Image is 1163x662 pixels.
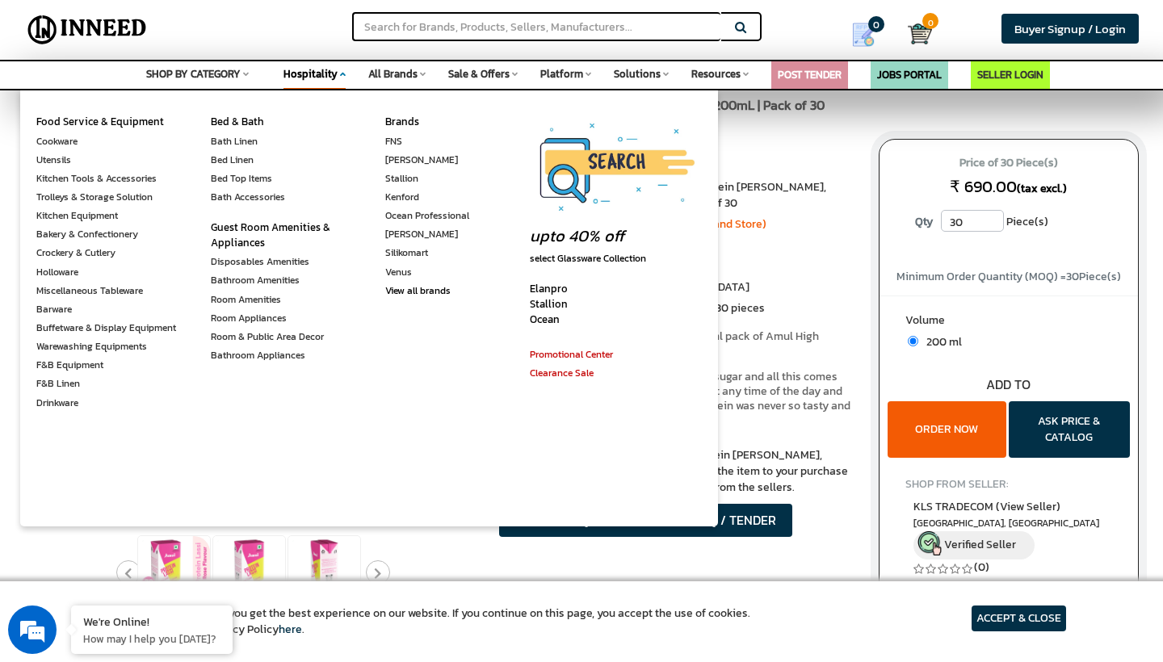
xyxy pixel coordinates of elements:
button: ORDER NOW [888,401,1006,458]
span: Verified Seller [944,536,1016,553]
div: We're Online! [83,614,220,629]
li: 1 Box contains 30 pieces [641,300,854,316]
span: Resources [691,66,741,82]
img: Amul High Protein Rose Lassi, 200mL [138,536,210,608]
li: Amul High Protein [PERSON_NAME], 200mL | Pack of 30 [641,179,854,212]
img: salesiqlogo_leal7QplfZFryJ6FIlVepeu7OftD7mt8q6exU6-34PB8prfIgodN67KcxXM9Y7JQ_.png [111,424,123,434]
span: SHOP BY CATEGORY [146,66,241,82]
img: Amul High Protein Rose Lassi, 200mL [288,536,360,608]
label: Qty [907,210,941,234]
img: inneed-verified-seller-icon.png [917,531,942,555]
a: Cart 0 [908,16,919,52]
a: POST TENDER [778,67,842,82]
div: ADD TO [880,375,1139,394]
a: JOBS PORTAL [877,67,942,82]
textarea: Type your message and hit 'Enter' [8,441,308,497]
span: Piece(s) [1006,210,1048,234]
span: Platform [540,66,583,82]
a: (0) [974,559,989,576]
li: 200ml [641,237,854,253]
span: 0 [868,16,884,32]
span: Minimum Order Quantity (MOQ) = Piece(s) [896,268,1121,285]
img: Show My Quotes [851,23,875,47]
em: Driven by SalesIQ [127,423,205,434]
li: Rose [641,258,854,274]
a: KLS TRADECOM (View Seller) [GEOGRAPHIC_DATA], [GEOGRAPHIC_DATA] Verified Seller [913,498,1104,559]
li: [GEOGRAPHIC_DATA] [641,279,854,295]
span: 30 [1066,268,1079,285]
img: logo_Zg8I0qSkbAqR2WFHt3p6CTuqpyXMFPubPcD2OT02zFN43Cy9FUNNG3NEPhM_Q1qe_.png [27,97,68,106]
div: Chat with us now [84,90,271,111]
span: 200 ml [918,333,962,350]
a: my Quotes 0 [832,16,908,53]
span: Hospitality [283,66,338,82]
h4: SHOP FROM SELLER: [905,478,1112,490]
a: Buyer Signup / Login [1001,14,1139,44]
a: SELLER LOGIN [977,67,1043,82]
a: here [279,621,302,638]
p: How may I help you today? [83,631,220,646]
span: KLS TRADECOM [913,498,1060,515]
span: East Delhi [913,517,1104,530]
span: Sale & Offers [448,66,510,82]
span: ₹ 690.00 [950,174,1017,199]
span: All Brands [368,66,418,82]
div: Space [283,82,346,91]
span: Price of 30 Piece(s) [895,150,1123,176]
article: ACCEPT & CLOSE [972,605,1066,631]
article: We use cookies to ensure you get the best experience on our website. If you continue on this page... [97,605,750,638]
input: Search for Brands, Products, Sellers, Manufacturers... [352,12,720,41]
button: Next [366,560,390,584]
span: Solutions [614,66,661,82]
img: Amul High Protein Rose Lassi, 200mL [213,536,285,608]
span: (tax excl.) [1017,180,1067,197]
label: Volume [905,312,1112,333]
span: 0 [922,13,938,29]
span: We're online! [94,203,223,367]
button: Previous [116,560,141,584]
button: ASK PRICE & CATALOG [1009,401,1130,458]
span: Buyer Signup / Login [1014,19,1126,38]
img: Cart [908,22,932,46]
div: Minimize live chat window [265,8,304,47]
img: Inneed.Market [22,10,153,50]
